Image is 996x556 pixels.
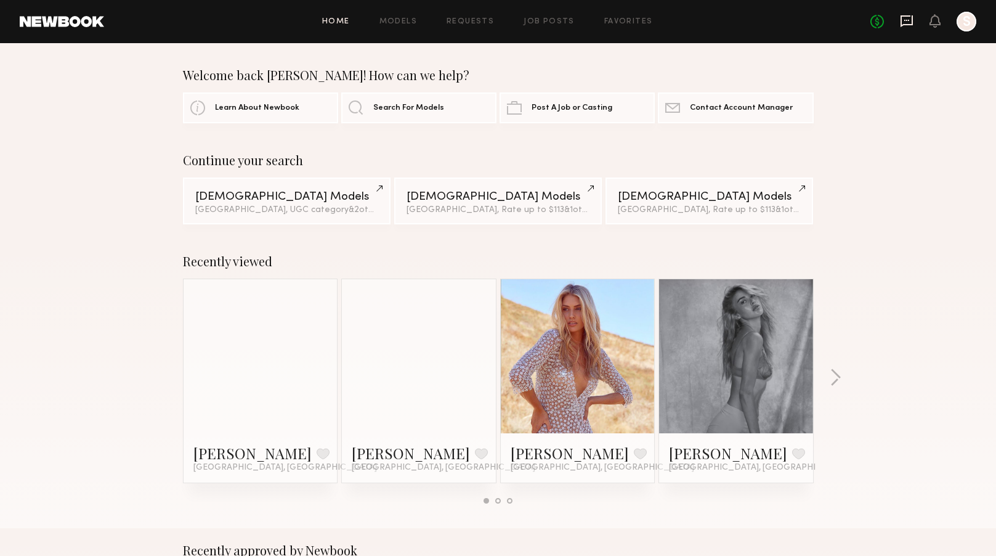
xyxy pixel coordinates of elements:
a: [PERSON_NAME] [511,443,629,463]
a: [DEMOGRAPHIC_DATA] Models[GEOGRAPHIC_DATA], Rate up to $113&1other filter [394,178,602,224]
div: [DEMOGRAPHIC_DATA] Models [618,191,801,203]
a: [DEMOGRAPHIC_DATA] Models[GEOGRAPHIC_DATA], Rate up to $113&1other filter [605,178,813,224]
div: [DEMOGRAPHIC_DATA] Models [407,191,589,203]
a: Contact Account Manager [658,92,813,123]
div: Continue your search [183,153,814,168]
div: [GEOGRAPHIC_DATA], Rate up to $113 [407,206,589,215]
a: Favorites [604,18,653,26]
a: Models [379,18,417,26]
div: Recently viewed [183,254,814,269]
div: [DEMOGRAPHIC_DATA] Models [195,191,378,203]
a: Requests [447,18,494,26]
span: [GEOGRAPHIC_DATA], [GEOGRAPHIC_DATA] [511,463,694,473]
a: [PERSON_NAME] [193,443,312,463]
div: [GEOGRAPHIC_DATA], Rate up to $113 [618,206,801,215]
span: [GEOGRAPHIC_DATA], [GEOGRAPHIC_DATA] [669,463,852,473]
span: & 1 other filter [775,206,828,214]
span: Learn About Newbook [215,104,299,112]
span: Post A Job or Casting [532,104,612,112]
span: [GEOGRAPHIC_DATA], [GEOGRAPHIC_DATA] [352,463,535,473]
a: Job Posts [524,18,575,26]
span: Search For Models [373,104,444,112]
span: & 1 other filter [564,206,617,214]
a: Home [322,18,350,26]
a: [PERSON_NAME] [352,443,470,463]
div: [GEOGRAPHIC_DATA], UGC category [195,206,378,215]
a: Post A Job or Casting [500,92,655,123]
a: S [957,12,976,31]
a: [DEMOGRAPHIC_DATA] Models[GEOGRAPHIC_DATA], UGC category&2other filters [183,178,391,224]
div: Welcome back [PERSON_NAME]! How can we help? [183,68,814,83]
a: Search For Models [341,92,496,123]
span: [GEOGRAPHIC_DATA], [GEOGRAPHIC_DATA] [193,463,377,473]
span: & 2 other filter s [349,206,408,214]
a: Learn About Newbook [183,92,338,123]
a: [PERSON_NAME] [669,443,787,463]
span: Contact Account Manager [690,104,793,112]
